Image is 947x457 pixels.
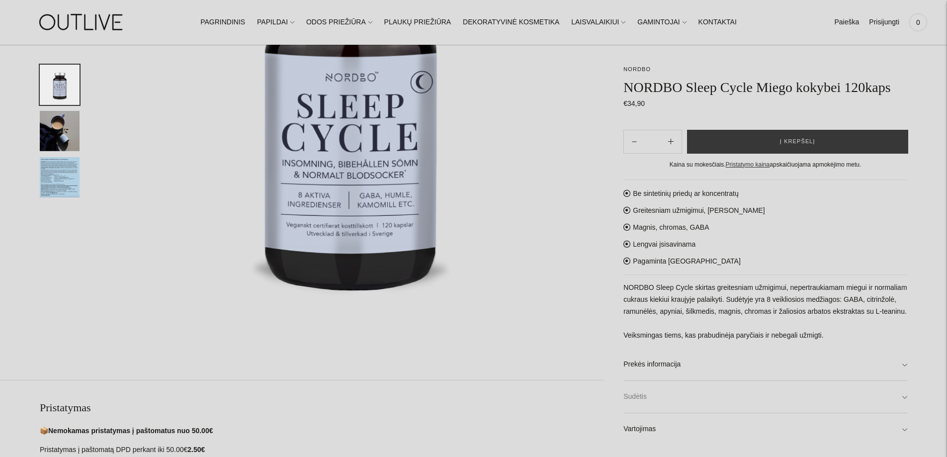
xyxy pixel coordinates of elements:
[257,11,294,33] a: PAPILDAI
[306,11,372,33] a: ODOS PRIEŽIŪRA
[384,11,451,33] a: PLAUKŲ PRIEŽIŪRA
[623,79,907,96] h1: NORDBO Sleep Cycle Miego kokybei 120kaps
[40,111,80,151] button: Translation missing: en.general.accessibility.image_thumbail
[40,400,603,415] h2: Pristatymas
[687,130,908,154] button: Į krepšelį
[911,15,925,29] span: 0
[20,5,144,39] img: OUTLIVE
[624,130,645,154] button: Add product quantity
[463,11,559,33] a: DEKORATYVINĖ KOSMETIKA
[40,425,603,437] p: 📦
[48,427,213,435] strong: Nemokamas pristatymas į paštomatus nuo 50.00€
[200,11,245,33] a: PAGRINDINIS
[40,65,80,105] button: Translation missing: en.general.accessibility.image_thumbail
[637,11,686,33] a: GAMINTOJAI
[623,381,907,413] a: Sudėtis
[869,11,899,33] a: Prisijungti
[623,180,907,445] div: Be sintetinių priedų ar koncentratų Greitesniam užmigimui, [PERSON_NAME] Magnis, chromas, GABA Le...
[623,282,907,342] p: NORDBO Sleep Cycle skirtas greitesniam užmigimui, nepertraukiamam miegui ir normaliam cukraus kie...
[40,157,80,197] button: Translation missing: en.general.accessibility.image_thumbail
[40,444,603,456] p: Pristatymas į paštomatą DPD perkant iki 50.00€
[698,11,737,33] a: KONTAKTAI
[623,413,907,445] a: Vartojimas
[660,130,682,154] button: Subtract product quantity
[645,134,660,149] input: Product quantity
[780,137,815,147] span: Į krepšelį
[909,11,927,33] a: 0
[726,161,770,168] a: Pristatymo kaina
[571,11,625,33] a: LAISVALAIKIUI
[187,446,205,454] strong: 2.50€
[623,349,907,380] a: Prekės informacija
[834,11,859,33] a: Paieška
[623,99,645,107] span: €34,90
[623,66,651,72] a: NORDBO
[623,160,907,170] div: Kaina su mokesčiais. apskaičiuojama apmokėjimo metu.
